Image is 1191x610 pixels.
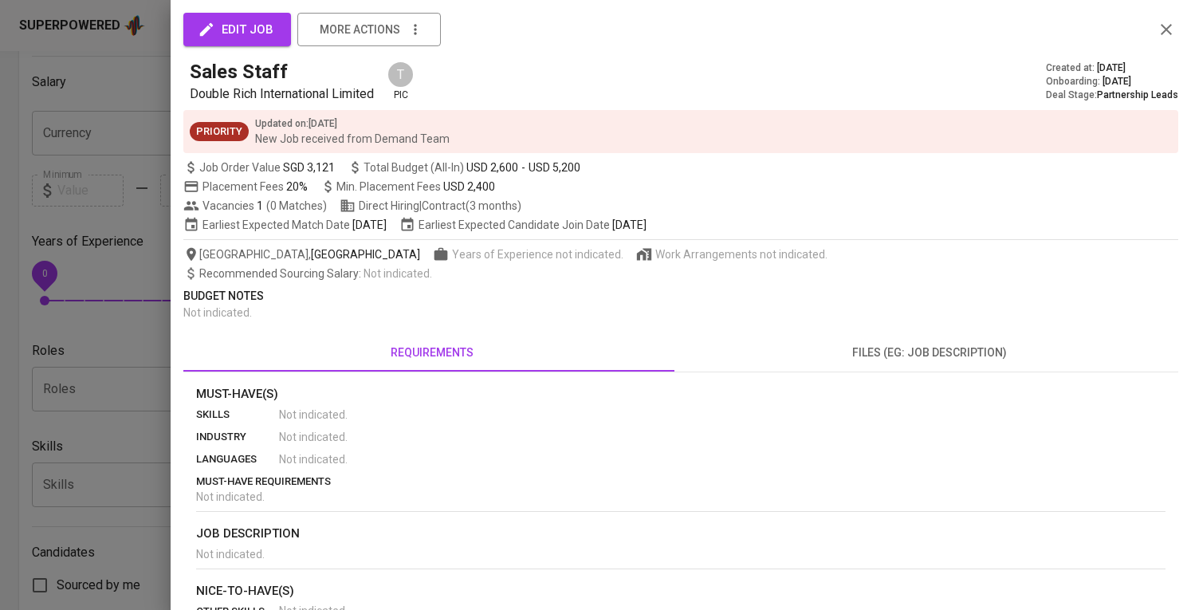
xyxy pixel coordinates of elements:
[196,490,265,503] span: Not indicated .
[190,59,288,85] h5: Sales Staff
[340,198,521,214] span: Direct Hiring | Contract (3 months)
[1097,61,1126,75] span: [DATE]
[612,217,647,233] span: [DATE]
[202,180,308,193] span: Placement Fees
[286,180,308,193] span: 20%
[183,306,252,319] span: Not indicated .
[655,246,827,262] span: Work Arrangements not indicated.
[196,582,1165,600] p: nice-to-have(s)
[521,159,525,175] span: -
[190,124,249,140] span: Priority
[283,159,335,175] span: SGD 3,121
[364,267,432,280] span: Not indicated .
[387,61,415,89] div: T
[443,180,495,193] span: USD 2,400
[255,116,450,131] p: Updated on : [DATE]
[311,246,420,262] span: [GEOGRAPHIC_DATA]
[201,19,273,40] span: edit job
[1103,75,1131,89] span: [DATE]
[196,385,1165,403] p: Must-Have(s)
[1046,89,1178,102] div: Deal Stage :
[183,198,327,214] span: Vacancies ( 0 Matches )
[190,86,374,101] span: Double Rich International Limited
[255,131,450,147] p: New Job received from Demand Team
[254,198,263,214] span: 1
[529,159,580,175] span: USD 5,200
[196,407,279,423] p: skills
[183,246,420,262] span: [GEOGRAPHIC_DATA] ,
[399,217,647,233] span: Earliest Expected Candidate Join Date
[336,180,495,193] span: Min. Placement Fees
[199,267,364,280] span: Recommended Sourcing Salary :
[690,343,1169,363] span: files (eg: job description)
[183,159,335,175] span: Job Order Value
[348,159,580,175] span: Total Budget (All-In)
[297,13,441,46] button: more actions
[196,451,279,467] p: languages
[1046,75,1178,89] div: Onboarding :
[466,159,518,175] span: USD 2,600
[1097,89,1178,100] span: Partnership Leads
[279,451,348,467] span: Not indicated .
[1046,61,1178,75] div: Created at :
[279,429,348,445] span: Not indicated .
[387,61,415,102] div: pic
[183,13,291,46] button: edit job
[183,217,387,233] span: Earliest Expected Match Date
[352,217,387,233] span: [DATE]
[196,429,279,445] p: industry
[196,548,265,561] span: Not indicated .
[279,407,348,423] span: Not indicated .
[193,343,671,363] span: requirements
[183,288,1178,305] p: Budget Notes
[196,474,1165,490] p: must-have requirements
[196,525,1165,543] p: job description
[452,246,623,262] span: Years of Experience not indicated.
[320,20,400,40] span: more actions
